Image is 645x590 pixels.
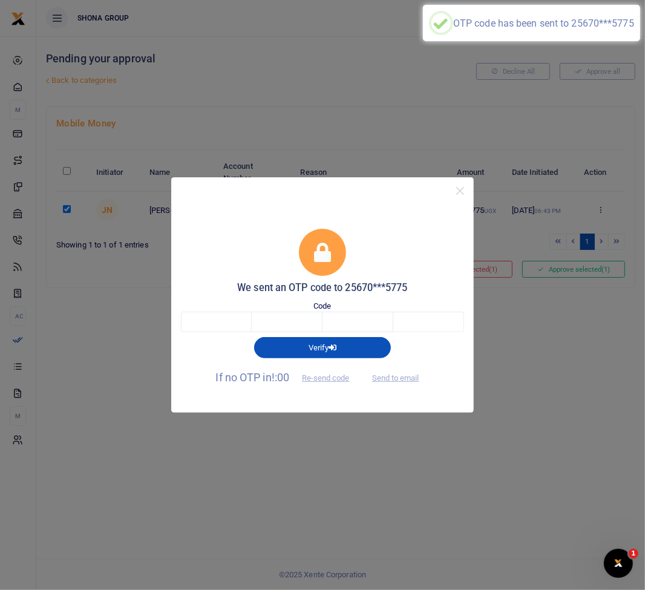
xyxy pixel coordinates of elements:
h5: We sent an OTP code to 25670***5775 [181,282,464,294]
span: !:00 [272,371,289,384]
div: OTP code has been sent to 25670***5775 [453,18,634,29]
iframe: Intercom live chat [604,549,633,578]
span: 1 [629,549,638,559]
label: Code [313,300,331,312]
button: Verify [254,337,391,358]
span: If no OTP in [216,371,360,384]
button: Close [451,182,469,200]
